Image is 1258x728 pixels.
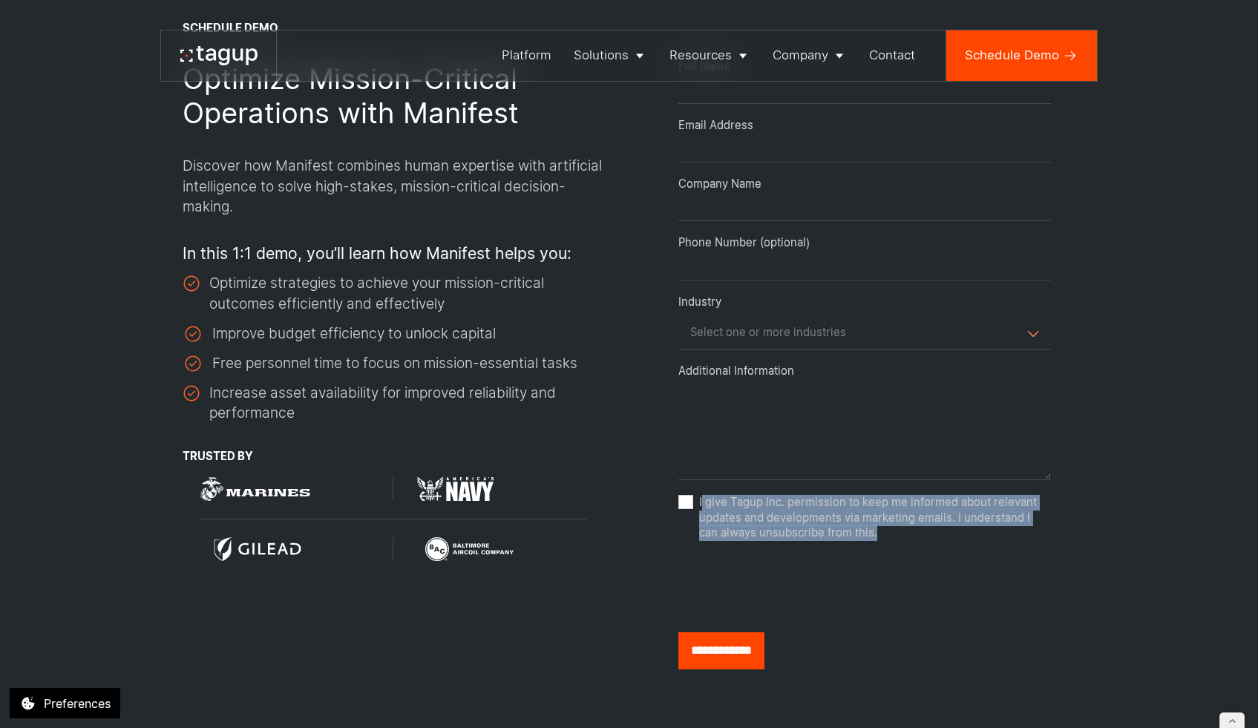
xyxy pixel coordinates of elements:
h2: Optimize Mission-Critical Operations with Manifest [183,62,604,131]
div: Schedule Demo [965,46,1059,65]
form: Request Demo Form [678,59,1051,669]
div: Preferences [44,695,111,712]
div: Increase asset availability for improved reliability and performance [209,383,592,424]
p: In this 1:1 demo, you’ll learn how Manifest helps you: [183,243,571,265]
div: Optimize strategies to achieve your mission-critical outcomes efficiently and effectively [209,273,592,314]
iframe: reCAPTCHA [678,562,904,620]
div: Company [773,46,828,65]
div: Select one or more industries [690,326,846,340]
a: Company [761,30,858,81]
div: Industry [678,295,1051,310]
div: Contact [869,46,915,65]
div: Solutions [574,46,629,65]
div: Company Name [678,177,1051,192]
div: TRUSTED BY [183,449,253,465]
div: Improve budget efficiency to unlock capital [212,324,496,344]
p: Discover how Manifest combines human expertise with artificial intelligence to solve high-stakes,... [183,156,604,217]
textarea: Search [687,328,696,341]
a: Solutions [563,30,658,81]
div: Free personnel time to focus on mission-essential tasks [212,353,577,374]
div: Phone Number (optional) [678,235,1051,251]
div: Platform [502,46,551,65]
span: I give Tagup Inc. permission to keep me informed about relevant updates and developments via mark... [699,495,1051,541]
div: Additional Information [678,364,1051,379]
div: Resources [669,46,732,65]
a: Resources [658,30,761,81]
div: Email Address [678,118,1051,134]
a: Schedule Demo [946,30,1097,81]
a: Platform [491,30,563,81]
a: Contact [859,30,927,81]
